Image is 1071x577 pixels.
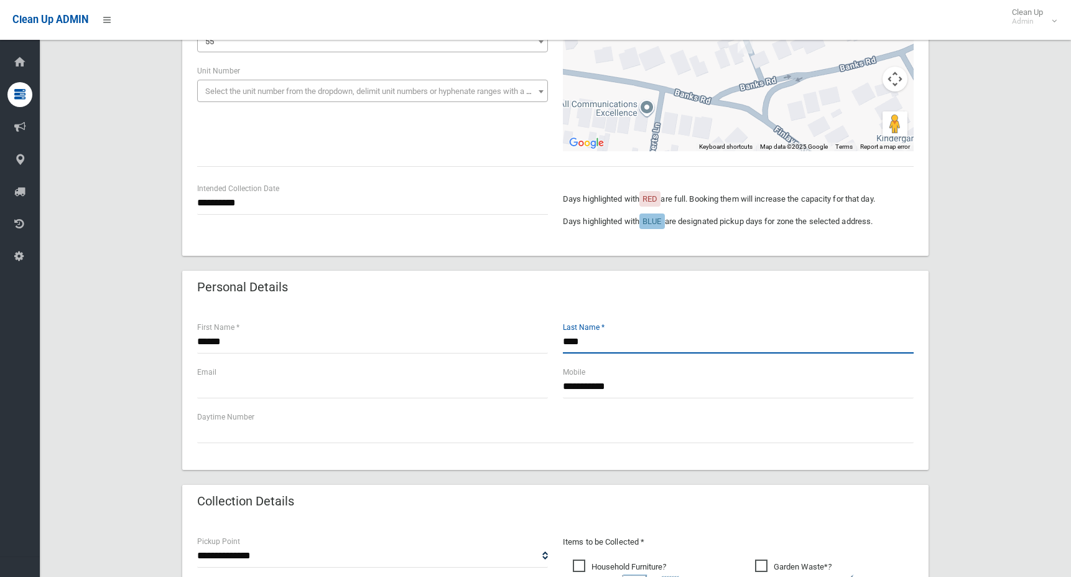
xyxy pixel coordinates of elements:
p: Items to be Collected * [563,535,914,550]
span: Clean Up [1006,7,1055,26]
span: RED [642,194,657,204]
small: Admin [1012,17,1043,26]
span: 55 [205,37,214,46]
span: Select the unit number from the dropdown, delimit unit numbers or hyphenate ranges with a comma [205,87,553,96]
a: Open this area in Google Maps (opens a new window) [566,135,607,151]
span: 55 [197,30,548,52]
div: 55 Banks Road, EARLWOOD NSW 2206 [738,32,753,54]
img: Google [566,135,607,151]
span: Clean Up ADMIN [12,14,88,26]
span: 55 [200,33,545,50]
header: Collection Details [182,489,309,514]
button: Keyboard shortcuts [699,143,753,151]
button: Map camera controls [883,67,907,91]
span: Map data ©2025 Google [760,143,828,150]
button: Drag Pegman onto the map to open Street View [883,111,907,136]
p: Days highlighted with are full. Booking them will increase the capacity for that day. [563,192,914,207]
span: BLUE [642,217,661,226]
a: Report a map error [860,143,910,150]
p: Days highlighted with are designated pickup days for zone the selected address. [563,214,914,229]
header: Personal Details [182,275,303,299]
a: Terms (opens in new tab) [835,143,853,150]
